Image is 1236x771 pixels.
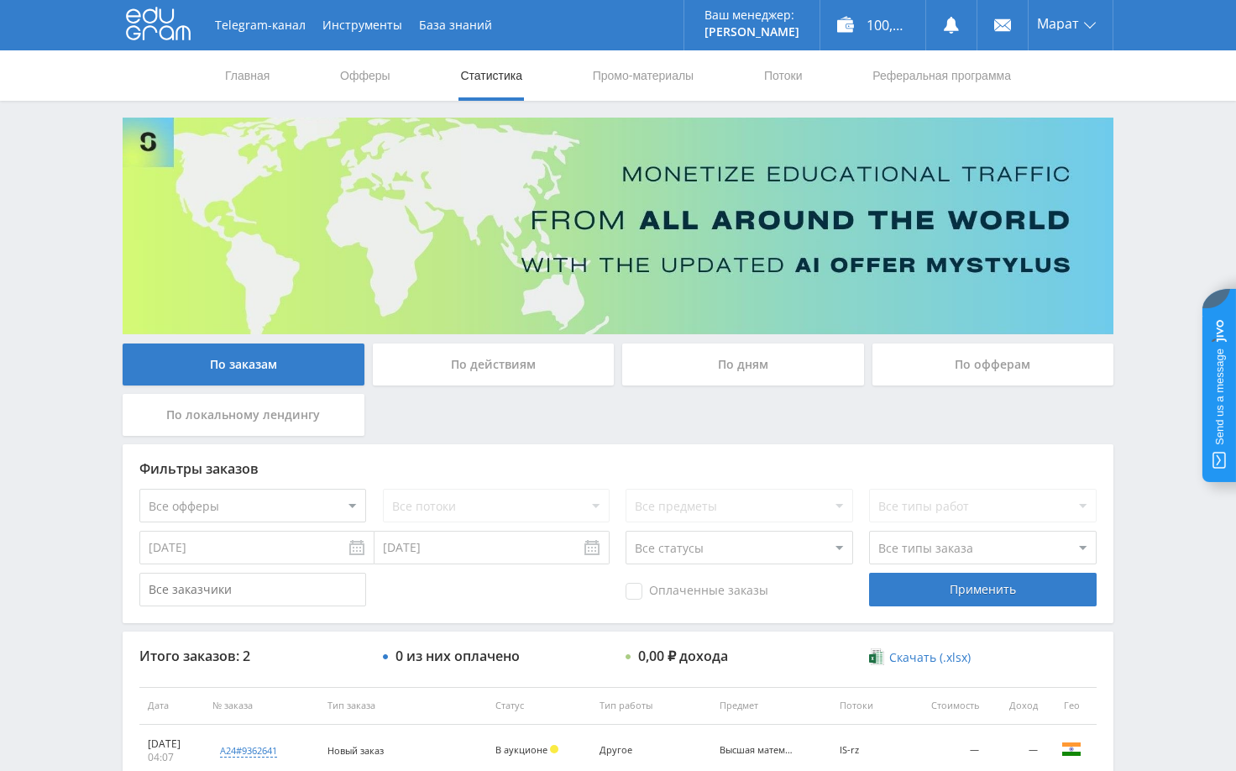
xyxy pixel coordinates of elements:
div: Фильтры заказов [139,461,1097,476]
span: Холд [550,745,558,753]
th: Предмет [711,687,831,725]
span: Оплаченные заказы [626,583,768,600]
th: Дата [139,687,204,725]
th: Стоимость [903,687,987,725]
div: По офферам [872,344,1114,385]
div: IS-rz [840,745,895,756]
a: Главная [223,50,271,101]
div: Применить [869,573,1096,606]
div: По дням [622,344,864,385]
th: Гео [1046,687,1097,725]
a: Статистика [458,50,524,101]
th: № заказа [204,687,320,725]
th: Доход [987,687,1046,725]
div: 0 из них оплачено [395,648,520,663]
span: Новый заказ [327,744,384,757]
input: Все заказчики [139,573,366,606]
a: Промо-материалы [591,50,695,101]
div: a24#9362641 [220,744,277,758]
div: Итого заказов: 2 [139,648,366,663]
div: По локальному лендингу [123,394,364,436]
div: По действиям [373,344,615,385]
span: Марат [1037,17,1079,30]
a: Потоки [762,50,804,101]
a: Скачать (.xlsx) [869,649,970,666]
p: [PERSON_NAME] [704,25,799,39]
th: Тип заказа [319,687,487,725]
div: Другое [600,745,675,756]
p: Ваш менеджер: [704,8,799,22]
img: Banner [123,118,1113,334]
img: xlsx [869,648,883,665]
a: Офферы [338,50,392,101]
div: 04:07 [148,751,196,764]
th: Статус [487,687,590,725]
span: В аукционе [495,743,547,756]
th: Потоки [831,687,903,725]
th: Тип работы [591,687,711,725]
img: ind.png [1061,739,1081,759]
div: По заказам [123,344,364,385]
a: Реферальная программа [871,50,1013,101]
div: Высшая математика [720,745,795,756]
div: 0,00 ₽ дохода [638,648,728,663]
div: [DATE] [148,737,196,751]
span: Скачать (.xlsx) [889,651,971,664]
